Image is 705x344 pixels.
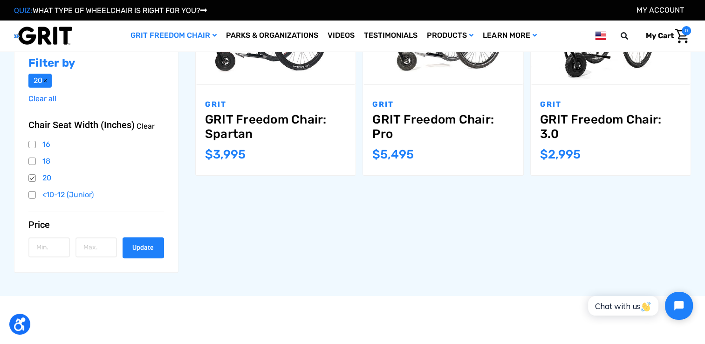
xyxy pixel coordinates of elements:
[137,121,155,132] a: Clear
[478,21,541,51] a: Learn More
[372,147,414,162] span: $5,495
[28,219,164,230] button: Price
[14,26,72,45] img: GRIT All-Terrain Wheelchair and Mobility Equipment
[422,21,478,51] a: Products
[372,99,513,110] p: GRIT
[646,31,674,40] span: My Cart
[14,6,207,15] a: QUIZ:WHAT TYPE OF WHEELCHAIR IS RIGHT FOR YOU?
[28,237,70,257] input: Min.
[123,237,164,258] button: Update
[578,284,701,328] iframe: Tidio Chat
[28,94,56,103] a: Clear all
[675,29,689,43] img: Cart
[28,119,164,131] button: Chair Seat Width (Inches)
[126,21,221,51] a: GRIT Freedom Chair
[540,147,581,162] span: $2,995
[14,6,33,15] span: QUIZ:
[28,154,164,168] a: 18
[28,219,50,230] span: Price
[221,21,323,51] a: Parks & Organizations
[540,112,681,141] a: GRIT Freedom Chair: 3.0,$2,995.00
[625,26,639,46] input: Search
[637,6,684,14] a: Account
[639,26,691,46] a: Cart with 0 items
[323,21,359,51] a: Videos
[205,99,346,110] p: GRIT
[372,112,513,141] a: GRIT Freedom Chair: Pro,$5,495.00
[28,138,164,151] a: 16
[540,99,681,110] p: GRIT
[205,147,246,162] span: $3,995
[28,56,164,70] h2: Filter by
[595,30,606,41] img: us.png
[28,188,164,202] a: <10-12 (Junior)
[28,171,164,185] a: 20
[28,74,52,88] a: 20
[28,119,135,131] span: Chair Seat Width (Inches)
[75,237,117,257] input: Max.
[682,26,691,35] span: 0
[359,21,422,51] a: Testimonials
[205,112,346,141] a: GRIT Freedom Chair: Spartan,$3,995.00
